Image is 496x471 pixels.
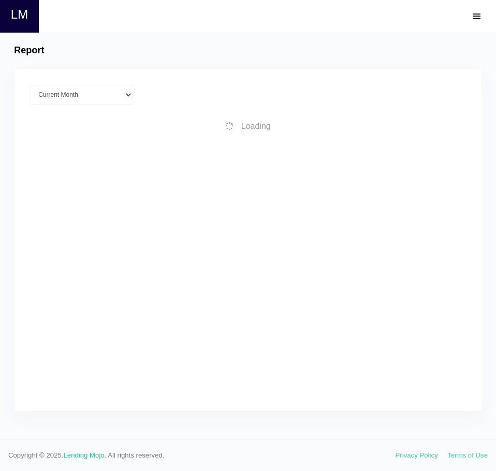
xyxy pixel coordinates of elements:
h4: Report [14,45,44,56]
span: Loading [241,122,271,130]
a: Privacy Policy [396,451,438,459]
span: Copyright © 2025. . All rights reserved. [8,450,396,461]
a: Lending Mojo [64,451,105,459]
a: Terms of Use [447,451,488,459]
